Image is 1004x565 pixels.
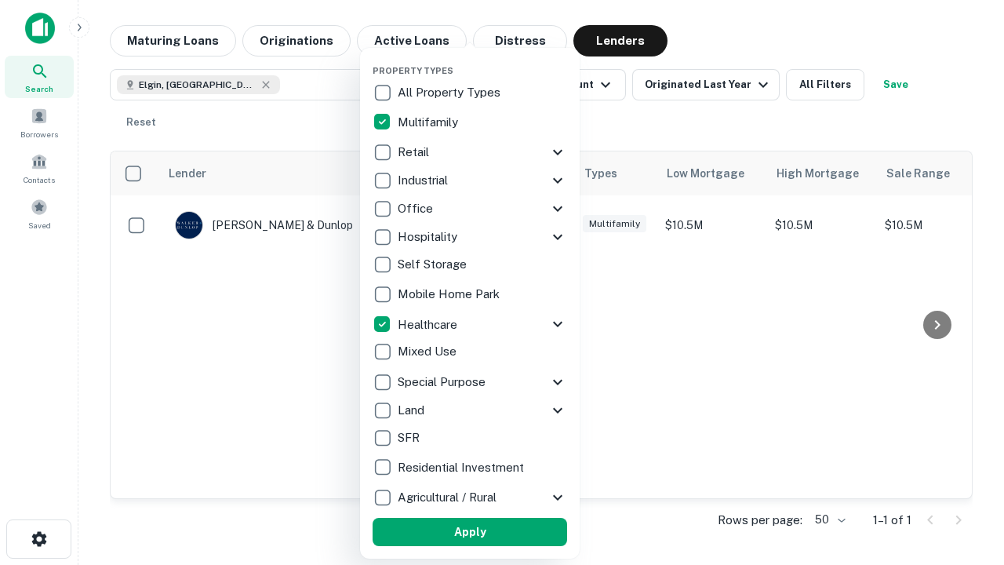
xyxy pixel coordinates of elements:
[373,223,567,251] div: Hospitality
[398,428,423,447] p: SFR
[398,488,500,507] p: Agricultural / Rural
[373,66,453,75] span: Property Types
[398,458,527,477] p: Residential Investment
[373,195,567,223] div: Office
[398,113,461,132] p: Multifamily
[373,166,567,195] div: Industrial
[398,285,503,304] p: Mobile Home Park
[398,373,489,392] p: Special Purpose
[398,342,460,361] p: Mixed Use
[398,228,460,246] p: Hospitality
[398,315,460,334] p: Healthcare
[373,310,567,338] div: Healthcare
[398,255,470,274] p: Self Storage
[398,401,427,420] p: Land
[398,199,436,218] p: Office
[373,518,567,546] button: Apply
[373,368,567,396] div: Special Purpose
[373,138,567,166] div: Retail
[398,83,504,102] p: All Property Types
[373,483,567,512] div: Agricultural / Rural
[926,439,1004,515] iframe: Chat Widget
[373,396,567,425] div: Land
[398,143,432,162] p: Retail
[398,171,451,190] p: Industrial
